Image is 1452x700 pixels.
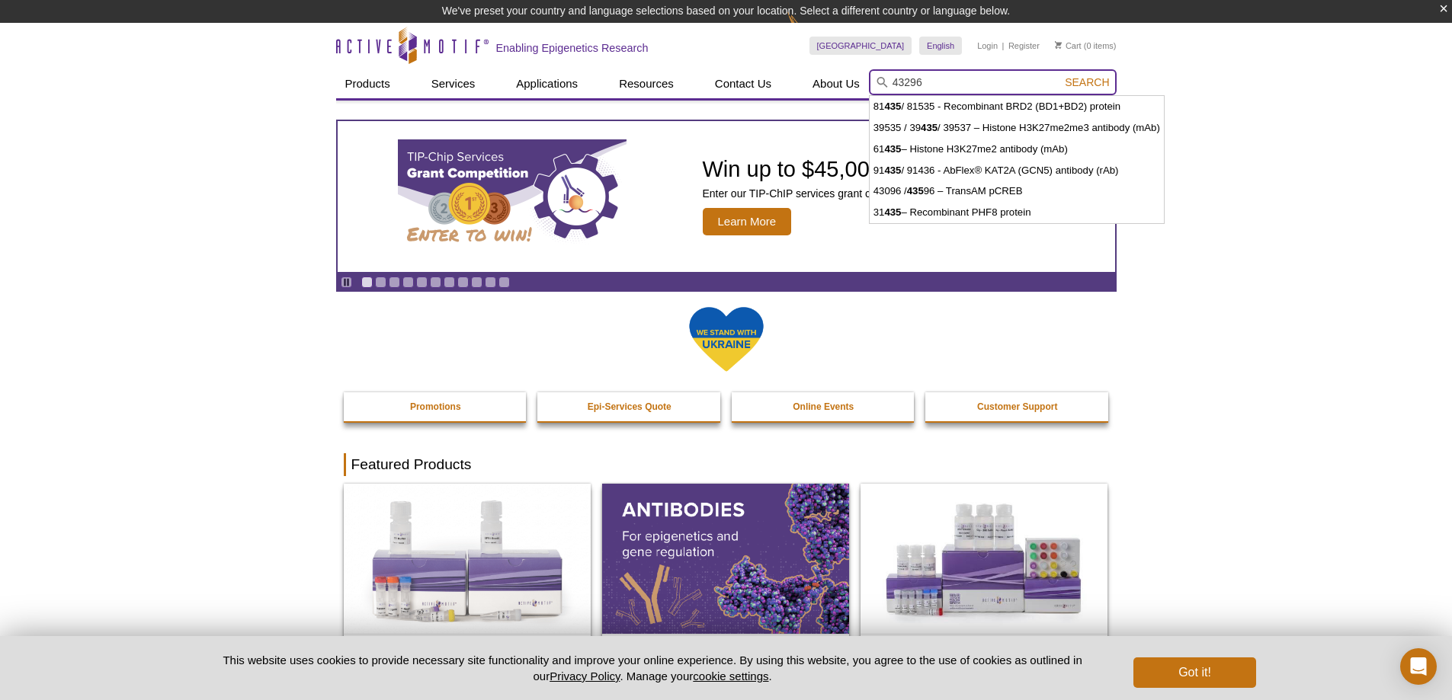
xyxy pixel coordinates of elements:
[693,670,768,682] button: cookie settings
[870,96,1164,117] li: 81 / 81535 - Recombinant BRD2 (BD1+BD2) protein
[1055,37,1117,55] li: (0 items)
[870,139,1164,160] li: 61 – Histone H3K27me2 antibody (mAb)
[430,276,441,288] a: Go to slide 6
[869,69,1117,95] input: Keyword, Cat. No.
[422,69,485,98] a: Services
[610,69,683,98] a: Resources
[602,484,849,633] img: All Antibodies
[471,276,482,288] a: Go to slide 9
[197,652,1109,684] p: This website uses cookies to provide necessary site functionality and improve your online experie...
[688,305,764,373] img: We Stand With Ukraine
[344,484,591,633] img: DNA Library Prep Kit for Illumina
[977,401,1057,412] strong: Customer Support
[861,484,1107,633] img: CUT&Tag-IT® Express Assay Kit
[336,69,399,98] a: Products
[344,453,1109,476] h2: Featured Products
[375,276,386,288] a: Go to slide 2
[787,11,828,47] img: Change Here
[361,276,373,288] a: Go to slide 1
[1002,37,1005,55] li: |
[507,69,587,98] a: Applications
[884,165,901,176] strong: 435
[793,401,854,412] strong: Online Events
[402,276,414,288] a: Go to slide 4
[341,276,352,288] a: Toggle autoplay
[732,392,916,421] a: Online Events
[870,160,1164,181] li: 91 / 91436 - AbFlex® KAT2A (GCN5) antibody (rAb)
[884,206,901,218] strong: 435
[457,276,469,288] a: Go to slide 8
[870,181,1164,202] li: 43096 / 96 – TransAM pCREB
[1065,76,1109,88] span: Search
[498,276,510,288] a: Go to slide 11
[703,158,1095,181] h2: Win up to $45,000 in TIP-ChIP services!
[809,37,912,55] a: [GEOGRAPHIC_DATA]
[921,122,938,133] strong: 435
[588,401,672,412] strong: Epi-Services Quote
[444,276,455,288] a: Go to slide 7
[1055,41,1062,49] img: Your Cart
[389,276,400,288] a: Go to slide 3
[485,276,496,288] a: Go to slide 10
[550,670,620,682] a: Privacy Policy
[1008,40,1040,51] a: Register
[1133,657,1255,688] button: Got it!
[925,392,1110,421] a: Customer Support
[977,40,998,51] a: Login
[398,139,627,254] img: TIP-ChIP Services Grant Competition
[703,187,1095,200] p: Enter our TIP-ChIP services grant competition for your chance to win.
[338,121,1115,272] a: TIP-ChIP Services Grant Competition Win up to $45,000 in TIP-ChIP services! Enter our TIP-ChIP se...
[703,208,792,235] span: Learn More
[884,101,901,112] strong: 435
[410,401,461,412] strong: Promotions
[803,69,869,98] a: About Us
[1055,40,1082,51] a: Cart
[919,37,962,55] a: English
[870,202,1164,223] li: 31 – Recombinant PHF8 protein
[706,69,780,98] a: Contact Us
[1060,75,1114,89] button: Search
[870,117,1164,139] li: 39535 / 39 / 39537 – Histone H3K27me2me3 antibody (mAb)
[907,185,924,197] strong: 435
[884,143,901,155] strong: 435
[496,41,649,55] h2: Enabling Epigenetics Research
[537,392,722,421] a: Epi-Services Quote
[338,121,1115,272] article: TIP-ChIP Services Grant Competition
[1400,648,1437,685] div: Open Intercom Messenger
[416,276,428,288] a: Go to slide 5
[344,392,528,421] a: Promotions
